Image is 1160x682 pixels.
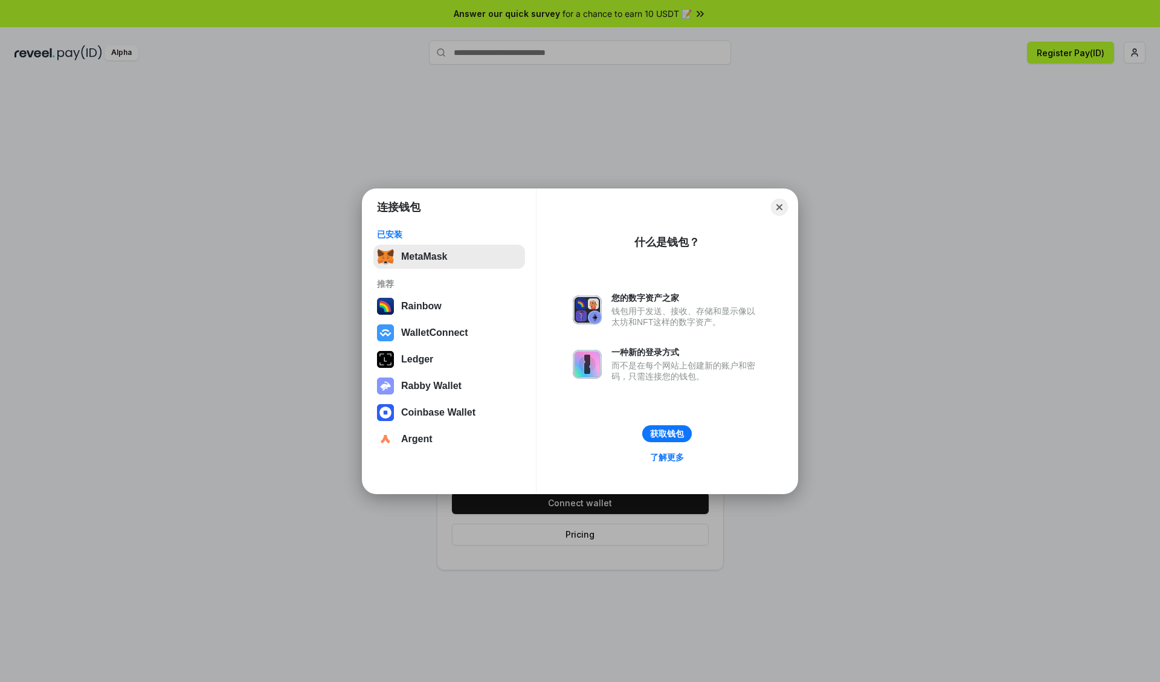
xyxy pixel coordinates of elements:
[611,360,761,382] div: 而不是在每个网站上创建新的账户和密码，只需连接您的钱包。
[401,327,468,338] div: WalletConnect
[771,199,788,216] button: Close
[611,292,761,303] div: 您的数字资产之家
[401,301,442,312] div: Rainbow
[573,295,602,324] img: svg+xml,%3Csvg%20xmlns%3D%22http%3A%2F%2Fwww.w3.org%2F2000%2Fsvg%22%20fill%3D%22none%22%20viewBox...
[377,248,394,265] img: svg+xml,%3Csvg%20fill%3D%22none%22%20height%3D%2233%22%20viewBox%3D%220%200%2035%2033%22%20width%...
[642,425,692,442] button: 获取钱包
[377,324,394,341] img: svg+xml,%3Csvg%20width%3D%2228%22%20height%3D%2228%22%20viewBox%3D%220%200%2028%2028%22%20fill%3D...
[373,245,525,269] button: MetaMask
[401,251,447,262] div: MetaMask
[377,200,420,214] h1: 连接钱包
[373,427,525,451] button: Argent
[377,404,394,421] img: svg+xml,%3Csvg%20width%3D%2228%22%20height%3D%2228%22%20viewBox%3D%220%200%2028%2028%22%20fill%3D...
[377,351,394,368] img: svg+xml,%3Csvg%20xmlns%3D%22http%3A%2F%2Fwww.w3.org%2F2000%2Fsvg%22%20width%3D%2228%22%20height%3...
[643,449,691,465] a: 了解更多
[573,350,602,379] img: svg+xml,%3Csvg%20xmlns%3D%22http%3A%2F%2Fwww.w3.org%2F2000%2Fsvg%22%20fill%3D%22none%22%20viewBox...
[373,374,525,398] button: Rabby Wallet
[401,407,475,418] div: Coinbase Wallet
[611,306,761,327] div: 钱包用于发送、接收、存储和显示像以太坊和NFT这样的数字资产。
[401,381,462,391] div: Rabby Wallet
[377,378,394,394] img: svg+xml,%3Csvg%20xmlns%3D%22http%3A%2F%2Fwww.w3.org%2F2000%2Fsvg%22%20fill%3D%22none%22%20viewBox...
[401,434,433,445] div: Argent
[634,235,700,249] div: 什么是钱包？
[401,354,433,365] div: Ledger
[373,321,525,345] button: WalletConnect
[377,229,521,240] div: 已安装
[611,347,761,358] div: 一种新的登录方式
[377,278,521,289] div: 推荐
[650,452,684,463] div: 了解更多
[373,347,525,372] button: Ledger
[373,401,525,425] button: Coinbase Wallet
[650,428,684,439] div: 获取钱包
[377,431,394,448] img: svg+xml,%3Csvg%20width%3D%2228%22%20height%3D%2228%22%20viewBox%3D%220%200%2028%2028%22%20fill%3D...
[377,298,394,315] img: svg+xml,%3Csvg%20width%3D%22120%22%20height%3D%22120%22%20viewBox%3D%220%200%20120%20120%22%20fil...
[373,294,525,318] button: Rainbow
